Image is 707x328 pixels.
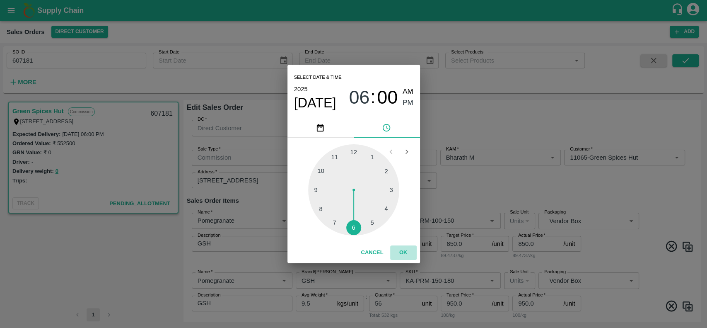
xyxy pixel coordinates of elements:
[370,86,375,108] span: :
[349,86,369,108] button: 06
[403,97,413,109] button: PM
[357,245,386,260] button: Cancel
[354,118,420,138] button: pick time
[403,86,413,97] button: AM
[349,87,369,108] span: 06
[377,86,398,108] button: 00
[294,95,336,111] button: [DATE]
[399,144,415,160] button: Open next view
[377,87,398,108] span: 00
[294,84,308,95] button: 2025
[390,245,417,260] button: OK
[287,118,354,138] button: pick date
[294,71,342,84] span: Select date & time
